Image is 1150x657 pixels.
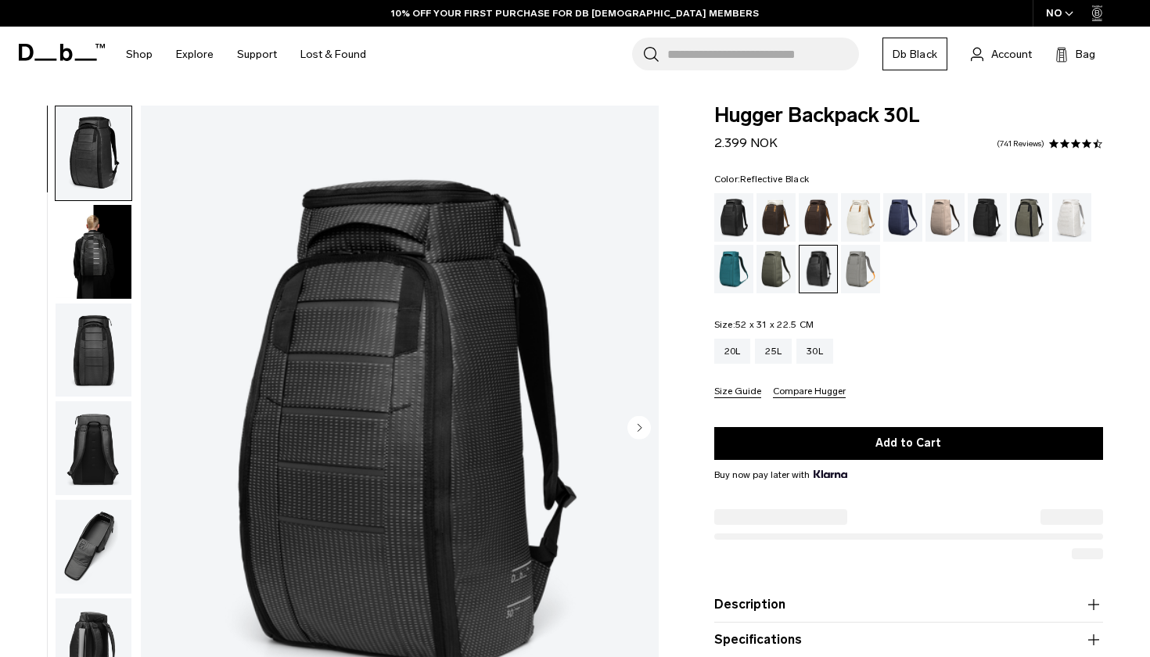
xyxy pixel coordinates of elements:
[714,193,753,242] a: Black Out
[714,106,1103,126] span: Hugger Backpack 30L
[882,38,947,70] a: Db Black
[756,193,796,242] a: Cappuccino
[56,500,131,594] img: Hugger Backpack 30L Reflective Black
[841,245,880,293] a: Sand Grey
[55,204,132,300] button: Hugger Backpack 30L Reflective Black
[773,386,846,398] button: Compare Hugger
[1052,193,1091,242] a: Clean Slate
[714,630,1103,649] button: Specifications
[56,401,131,495] img: Hugger Backpack 30L Reflective Black
[814,470,847,478] img: {"height" => 20, "alt" => "Klarna"}
[740,174,809,185] span: Reflective Black
[714,386,761,398] button: Size Guide
[56,205,131,299] img: Hugger Backpack 30L Reflective Black
[883,193,922,242] a: Blue Hour
[1055,45,1095,63] button: Bag
[176,27,214,82] a: Explore
[991,46,1032,63] span: Account
[755,339,792,364] a: 25L
[391,6,759,20] a: 10% OFF YOUR FIRST PURCHASE FOR DB [DEMOGRAPHIC_DATA] MEMBERS
[55,303,132,398] button: Hugger Backpack 30L Reflective Black
[714,468,847,482] span: Buy now pay later with
[968,193,1007,242] a: Charcoal Grey
[56,303,131,397] img: Hugger Backpack 30L Reflective Black
[925,193,965,242] a: Fogbow Beige
[714,320,814,329] legend: Size:
[714,245,753,293] a: Midnight Teal
[714,339,751,364] a: 20L
[997,140,1044,148] a: 741 reviews
[55,106,132,201] button: Hugger Backpack 30L Reflective Black
[114,27,378,82] nav: Main Navigation
[1010,193,1049,242] a: Forest Green
[714,595,1103,614] button: Description
[971,45,1032,63] a: Account
[714,427,1103,460] button: Add to Cart
[735,319,814,330] span: 52 x 31 x 22.5 CM
[799,245,838,293] a: Reflective Black
[55,400,132,496] button: Hugger Backpack 30L Reflective Black
[1076,46,1095,63] span: Bag
[756,245,796,293] a: Moss Green
[56,106,131,200] img: Hugger Backpack 30L Reflective Black
[841,193,880,242] a: Oatmilk
[55,499,132,594] button: Hugger Backpack 30L Reflective Black
[237,27,277,82] a: Support
[799,193,838,242] a: Espresso
[126,27,153,82] a: Shop
[714,135,778,150] span: 2.399 NOK
[714,174,810,184] legend: Color:
[627,415,651,442] button: Next slide
[796,339,833,364] a: 30L
[300,27,366,82] a: Lost & Found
